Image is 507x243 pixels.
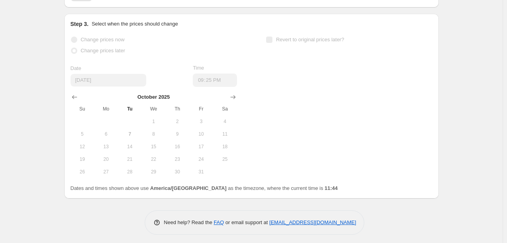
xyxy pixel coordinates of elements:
[74,156,91,162] span: 19
[145,118,162,125] span: 1
[166,128,189,140] button: Thursday October 9 2025
[169,131,186,137] span: 9
[169,144,186,150] span: 16
[94,166,118,178] button: Monday October 27 2025
[97,144,115,150] span: 13
[145,169,162,175] span: 29
[97,131,115,137] span: 6
[166,166,189,178] button: Thursday October 30 2025
[189,166,213,178] button: Friday October 31 2025
[169,118,186,125] span: 2
[166,140,189,153] button: Thursday October 16 2025
[324,185,337,191] b: 11:44
[94,128,118,140] button: Monday October 6 2025
[121,156,138,162] span: 21
[145,144,162,150] span: 15
[213,140,237,153] button: Saturday October 18 2025
[216,131,233,137] span: 11
[71,74,146,87] input: 10/7/2025
[118,153,142,166] button: Tuesday October 21 2025
[97,169,115,175] span: 27
[81,48,125,53] span: Change prices later
[121,131,138,137] span: 7
[71,103,94,115] th: Sunday
[192,118,210,125] span: 3
[142,153,165,166] button: Wednesday October 22 2025
[213,153,237,166] button: Saturday October 25 2025
[118,128,142,140] button: Today Tuesday October 7 2025
[71,20,89,28] h2: Step 3.
[142,103,165,115] th: Wednesday
[71,65,81,71] span: Date
[81,37,125,42] span: Change prices now
[91,20,178,28] p: Select when the prices should change
[213,128,237,140] button: Saturday October 11 2025
[216,144,233,150] span: 18
[164,219,214,225] span: Need help? Read the
[71,185,338,191] span: Dates and times shown above use as the timezone, where the current time is
[97,156,115,162] span: 20
[214,219,224,225] a: FAQ
[71,153,94,166] button: Sunday October 19 2025
[74,131,91,137] span: 5
[94,140,118,153] button: Monday October 13 2025
[97,106,115,112] span: Mo
[118,140,142,153] button: Tuesday October 14 2025
[213,115,237,128] button: Saturday October 4 2025
[189,153,213,166] button: Friday October 24 2025
[121,169,138,175] span: 28
[142,166,165,178] button: Wednesday October 29 2025
[71,166,94,178] button: Sunday October 26 2025
[224,219,269,225] span: or email support at
[142,128,165,140] button: Wednesday October 8 2025
[145,156,162,162] span: 22
[69,92,80,103] button: Show previous month, September 2025
[145,106,162,112] span: We
[189,115,213,128] button: Friday October 3 2025
[118,103,142,115] th: Tuesday
[193,74,237,87] input: 12:00
[169,156,186,162] span: 23
[216,118,233,125] span: 4
[192,131,210,137] span: 10
[269,219,356,225] a: [EMAIL_ADDRESS][DOMAIN_NAME]
[189,140,213,153] button: Friday October 17 2025
[145,131,162,137] span: 8
[169,106,186,112] span: Th
[166,115,189,128] button: Thursday October 2 2025
[74,106,91,112] span: Su
[189,128,213,140] button: Friday October 10 2025
[192,156,210,162] span: 24
[118,166,142,178] button: Tuesday October 28 2025
[189,103,213,115] th: Friday
[193,65,204,71] span: Time
[142,140,165,153] button: Wednesday October 15 2025
[216,156,233,162] span: 25
[276,37,344,42] span: Revert to original prices later?
[74,169,91,175] span: 26
[166,103,189,115] th: Thursday
[169,169,186,175] span: 30
[192,106,210,112] span: Fr
[227,92,239,103] button: Show next month, November 2025
[94,103,118,115] th: Monday
[142,115,165,128] button: Wednesday October 1 2025
[192,169,210,175] span: 31
[150,185,227,191] b: America/[GEOGRAPHIC_DATA]
[74,144,91,150] span: 12
[71,140,94,153] button: Sunday October 12 2025
[213,103,237,115] th: Saturday
[71,128,94,140] button: Sunday October 5 2025
[166,153,189,166] button: Thursday October 23 2025
[121,144,138,150] span: 14
[94,153,118,166] button: Monday October 20 2025
[192,144,210,150] span: 17
[121,106,138,112] span: Tu
[216,106,233,112] span: Sa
